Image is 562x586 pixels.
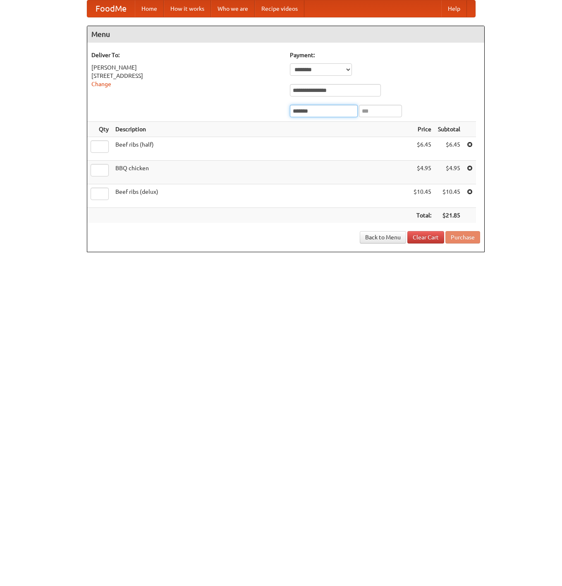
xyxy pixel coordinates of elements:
[290,51,480,59] h5: Payment:
[91,63,282,72] div: [PERSON_NAME]
[87,122,112,137] th: Qty
[255,0,304,17] a: Recipe videos
[410,184,435,208] td: $10.45
[87,0,135,17] a: FoodMe
[91,51,282,59] h5: Deliver To:
[445,231,480,244] button: Purchase
[112,137,410,161] td: Beef ribs (half)
[410,161,435,184] td: $4.95
[410,208,435,223] th: Total:
[360,231,406,244] a: Back to Menu
[211,0,255,17] a: Who we are
[91,81,111,87] a: Change
[441,0,467,17] a: Help
[112,161,410,184] td: BBQ chicken
[112,122,410,137] th: Description
[435,137,464,161] td: $6.45
[435,161,464,184] td: $4.95
[135,0,164,17] a: Home
[435,122,464,137] th: Subtotal
[410,137,435,161] td: $6.45
[407,231,444,244] a: Clear Cart
[164,0,211,17] a: How it works
[435,208,464,223] th: $21.85
[410,122,435,137] th: Price
[87,26,484,43] h4: Menu
[435,184,464,208] td: $10.45
[112,184,410,208] td: Beef ribs (delux)
[91,72,282,80] div: [STREET_ADDRESS]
